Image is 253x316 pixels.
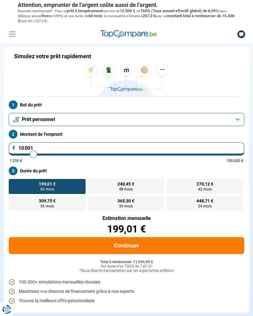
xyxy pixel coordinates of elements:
img: TopCompare.be [83,64,170,96]
span: 30 mois [119,204,133,208]
span: 257,3 € [143,13,156,18]
div: 199,01 € [9,224,244,234]
div: Sur base d'un TAEG de 7,45 %* [9,264,244,269]
label: Durée du prêt [9,166,244,175]
span: 240,45 € [117,182,134,186]
span: 100 000 € [226,159,243,163]
li: Maximisez vos chances de financement grâce à nos experts [9,288,244,295]
label: But du prêt [9,100,244,109]
span: 365,30 € [117,199,134,203]
span: fixe [42,13,49,18]
div: Estimation mensuelle [9,216,244,221]
label: Montant de l'emprunt [9,130,244,139]
li: Trouvez la meilleure offre personnalisée [9,298,244,304]
span: 24 mois [198,204,212,208]
span: 48 mois [119,187,133,191]
img: TopCompare [100,30,157,38]
span: TAEG (Taux annuel effectif global) de 8,99% [140,8,219,13]
h1: Simulez votre prêt rapidement [14,53,91,60]
button: Prêt personnel [9,113,244,126]
span: € [12,145,16,150]
span: 309,75 € [39,199,56,203]
span: montant total à rembourser de 15.438 € [18,13,234,23]
div: *Sous réserve d'acceptation par les organismes prêteurs [9,269,244,273]
p: Exemple représentatif : Pour un tous but de , un (taux débiteur annuel de 8,99%) et une durée de ... [18,8,235,24]
span: 60 mois [40,187,54,191]
span: 199,01 € [39,182,56,186]
span: 1 250 € [10,159,22,163]
span: 42 mois [198,187,212,191]
button: Continuer [9,237,244,254]
span: 270,12 € [196,182,213,186]
span: 12.500 € [120,8,135,13]
span: 60 mois [88,13,102,18]
span: Prêt personnel [22,116,55,123]
button: Menu [7,29,17,39]
p: Attention, emprunter de l'argent coûte aussi de l'argent. [18,2,235,8]
span: 36 mois [40,204,54,208]
span: prêt à tempérament [67,8,102,13]
li: 100.000+ simulations mensuelles réussies [9,279,244,285]
div: Total à rembourser: 11 940,60 € [9,260,244,264]
span: 448,71 € [196,199,213,203]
